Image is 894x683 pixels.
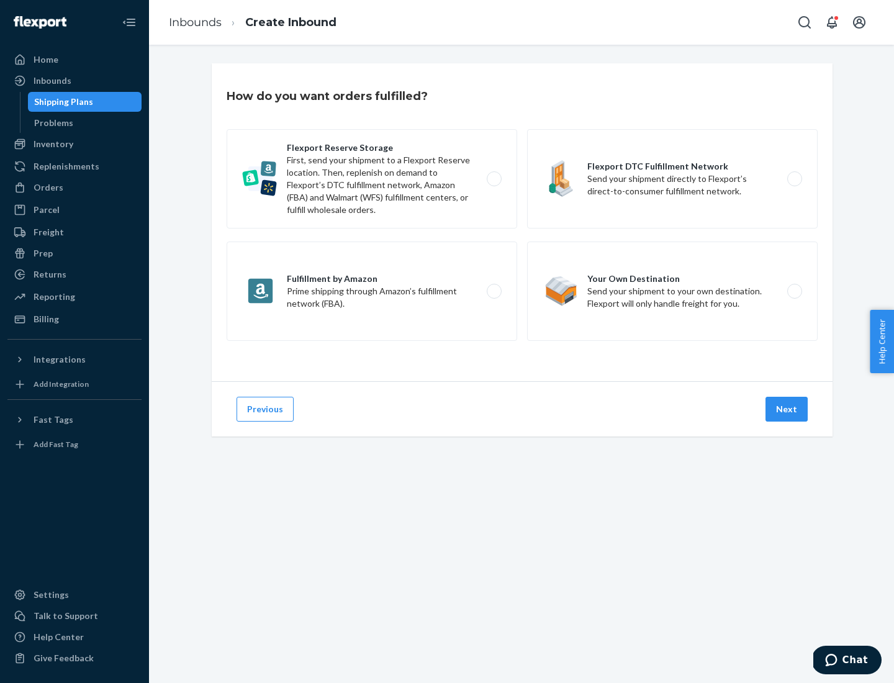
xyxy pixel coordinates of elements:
a: Inbounds [169,16,222,29]
div: Replenishments [34,160,99,173]
div: Home [34,53,58,66]
a: Settings [7,585,142,605]
a: Problems [28,113,142,133]
div: Add Fast Tag [34,439,78,450]
a: Parcel [7,200,142,220]
a: Returns [7,265,142,284]
div: Integrations [34,353,86,366]
div: Problems [34,117,73,129]
a: Reporting [7,287,142,307]
div: Inbounds [34,75,71,87]
div: Freight [34,226,64,238]
a: Home [7,50,142,70]
div: Help Center [34,631,84,643]
div: Orders [34,181,63,194]
div: Give Feedback [34,652,94,664]
img: Flexport logo [14,16,66,29]
button: Fast Tags [7,410,142,430]
button: Open notifications [819,10,844,35]
div: Settings [34,589,69,601]
div: Parcel [34,204,60,216]
div: Add Integration [34,379,89,389]
div: Shipping Plans [34,96,93,108]
a: Inbounds [7,71,142,91]
div: Inventory [34,138,73,150]
div: Returns [34,268,66,281]
a: Shipping Plans [28,92,142,112]
a: Add Fast Tag [7,435,142,455]
button: Open account menu [847,10,872,35]
button: Give Feedback [7,648,142,668]
button: Next [765,397,808,422]
div: Prep [34,247,53,260]
button: Open Search Box [792,10,817,35]
ol: breadcrumbs [159,4,346,41]
a: Replenishments [7,156,142,176]
a: Inventory [7,134,142,154]
button: Talk to Support [7,606,142,626]
button: Integrations [7,350,142,369]
button: Previous [237,397,294,422]
button: Close Navigation [117,10,142,35]
a: Orders [7,178,142,197]
a: Freight [7,222,142,242]
h3: How do you want orders fulfilled? [227,88,428,104]
div: Reporting [34,291,75,303]
a: Billing [7,309,142,329]
a: Add Integration [7,374,142,394]
div: Billing [34,313,59,325]
div: Talk to Support [34,610,98,622]
div: Fast Tags [34,414,73,426]
a: Prep [7,243,142,263]
a: Help Center [7,627,142,647]
iframe: Opens a widget where you can chat to one of our agents [813,646,882,677]
button: Help Center [870,310,894,373]
a: Create Inbound [245,16,336,29]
